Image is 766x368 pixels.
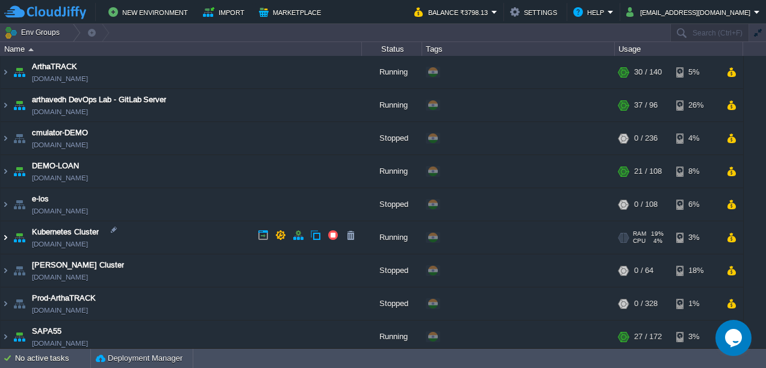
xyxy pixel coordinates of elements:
a: [DOMAIN_NAME] [32,337,88,349]
div: 26% [676,89,715,121]
div: 8% [676,155,715,188]
span: CPU [633,238,646,245]
button: Help [573,5,608,19]
img: AMDAwAAAACH5BAEAAAAALAAAAAABAAEAAAICRAEAOw== [1,188,10,221]
a: [DOMAIN_NAME] [32,238,88,250]
img: AMDAwAAAACH5BAEAAAAALAAAAAABAAEAAAICRAEAOw== [1,320,10,353]
a: SAPA55 [32,325,61,337]
div: Running [362,221,422,254]
button: Settings [510,5,561,19]
img: AMDAwAAAACH5BAEAAAAALAAAAAABAAEAAAICRAEAOw== [1,155,10,188]
a: [DOMAIN_NAME] [32,73,88,85]
div: Stopped [362,122,422,155]
a: cmulator-DEMO [32,127,88,139]
div: Stopped [362,188,422,221]
button: New Environment [108,5,191,19]
div: 6% [676,188,715,221]
a: [DOMAIN_NAME] [32,106,88,118]
img: AMDAwAAAACH5BAEAAAAALAAAAAABAAEAAAICRAEAOw== [1,122,10,155]
div: 0 / 64 [634,254,653,287]
img: CloudJiffy [4,5,86,20]
div: 4% [676,122,715,155]
div: Status [363,42,422,56]
div: 21 / 108 [634,155,662,188]
div: Running [362,320,422,353]
div: 0 / 108 [634,188,658,221]
button: Marketplace [259,5,325,19]
div: Stopped [362,254,422,287]
div: 0 / 328 [634,287,658,320]
a: DEMO-LOAN [32,160,79,172]
img: AMDAwAAAACH5BAEAAAAALAAAAAABAAEAAAICRAEAOw== [11,89,28,121]
img: AMDAwAAAACH5BAEAAAAALAAAAAABAAEAAAICRAEAOw== [11,254,28,287]
div: 0 / 236 [634,122,658,155]
img: AMDAwAAAACH5BAEAAAAALAAAAAABAAEAAAICRAEAOw== [1,89,10,121]
div: 30 / 140 [634,56,662,88]
a: Prod-ArthaTRACK [32,292,96,304]
a: e-los [32,193,49,205]
a: [DOMAIN_NAME] [32,271,88,283]
div: 37 / 96 [634,89,658,121]
a: [DOMAIN_NAME] [32,205,88,217]
div: 3% [676,221,715,254]
button: [EMAIL_ADDRESS][DOMAIN_NAME] [626,5,754,19]
div: 3% [676,320,715,353]
img: AMDAwAAAACH5BAEAAAAALAAAAAABAAEAAAICRAEAOw== [1,287,10,320]
div: Running [362,89,422,121]
div: No active tasks [15,349,90,368]
a: [PERSON_NAME] Cluster [32,259,124,271]
div: Stopped [362,287,422,320]
img: AMDAwAAAACH5BAEAAAAALAAAAAABAAEAAAICRAEAOw== [11,188,28,221]
span: 4% [650,238,662,245]
img: AMDAwAAAACH5BAEAAAAALAAAAAABAAEAAAICRAEAOw== [11,122,28,155]
img: AMDAwAAAACH5BAEAAAAALAAAAAABAAEAAAICRAEAOw== [1,221,10,254]
img: AMDAwAAAACH5BAEAAAAALAAAAAABAAEAAAICRAEAOw== [11,56,28,88]
button: Balance ₹3798.13 [414,5,491,19]
img: AMDAwAAAACH5BAEAAAAALAAAAAABAAEAAAICRAEAOw== [1,56,10,88]
img: AMDAwAAAACH5BAEAAAAALAAAAAABAAEAAAICRAEAOw== [11,287,28,320]
div: 18% [676,254,715,287]
iframe: chat widget [715,320,754,356]
img: AMDAwAAAACH5BAEAAAAALAAAAAABAAEAAAICRAEAOw== [28,48,34,51]
div: Tags [423,42,614,56]
span: 19% [651,230,664,238]
button: Deployment Manager [96,352,182,364]
div: 5% [676,56,715,88]
div: Running [362,155,422,188]
a: arthavedh DevOps Lab - GitLab Server [32,94,166,106]
div: Usage [615,42,743,56]
a: ArthaTRACK [32,61,77,73]
div: 27 / 172 [634,320,662,353]
span: RAM [633,230,646,238]
div: Running [362,56,422,88]
button: Env Groups [4,24,64,41]
button: Import [203,5,248,19]
a: [DOMAIN_NAME] [32,304,88,316]
a: Kubernetes Cluster [32,226,99,238]
a: [DOMAIN_NAME] [32,139,88,151]
div: 1% [676,287,715,320]
img: AMDAwAAAACH5BAEAAAAALAAAAAABAAEAAAICRAEAOw== [11,320,28,353]
div: Name [1,42,361,56]
img: AMDAwAAAACH5BAEAAAAALAAAAAABAAEAAAICRAEAOw== [1,254,10,287]
a: [DOMAIN_NAME] [32,172,88,184]
img: AMDAwAAAACH5BAEAAAAALAAAAAABAAEAAAICRAEAOw== [11,221,28,254]
img: AMDAwAAAACH5BAEAAAAALAAAAAABAAEAAAICRAEAOw== [11,155,28,188]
